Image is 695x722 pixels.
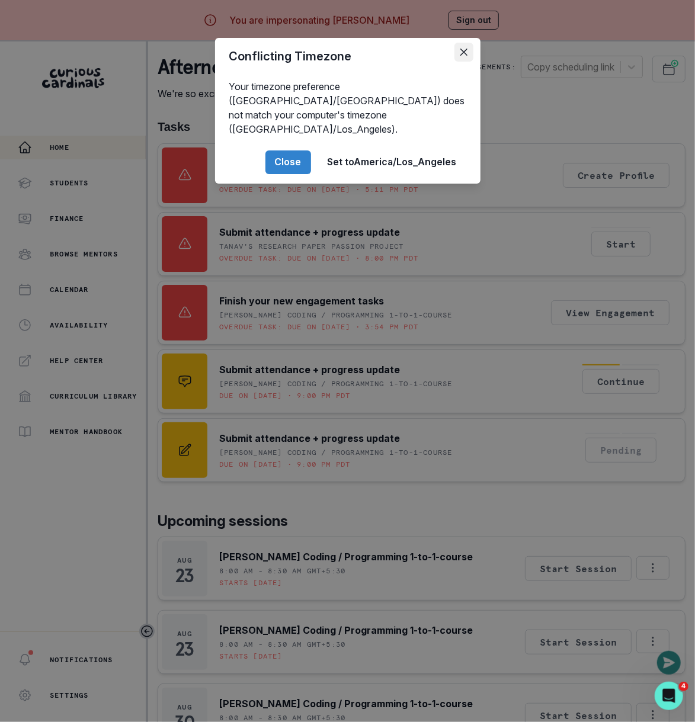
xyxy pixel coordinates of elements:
[318,150,466,174] button: Set toAmerica/Los_Angeles
[655,682,683,710] iframe: Intercom live chat
[215,75,481,141] div: Your timezone preference ([GEOGRAPHIC_DATA]/[GEOGRAPHIC_DATA]) does not match your computer's tim...
[454,43,473,62] button: Close
[215,38,481,75] header: Conflicting Timezone
[679,682,688,691] span: 4
[265,150,311,174] button: Close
